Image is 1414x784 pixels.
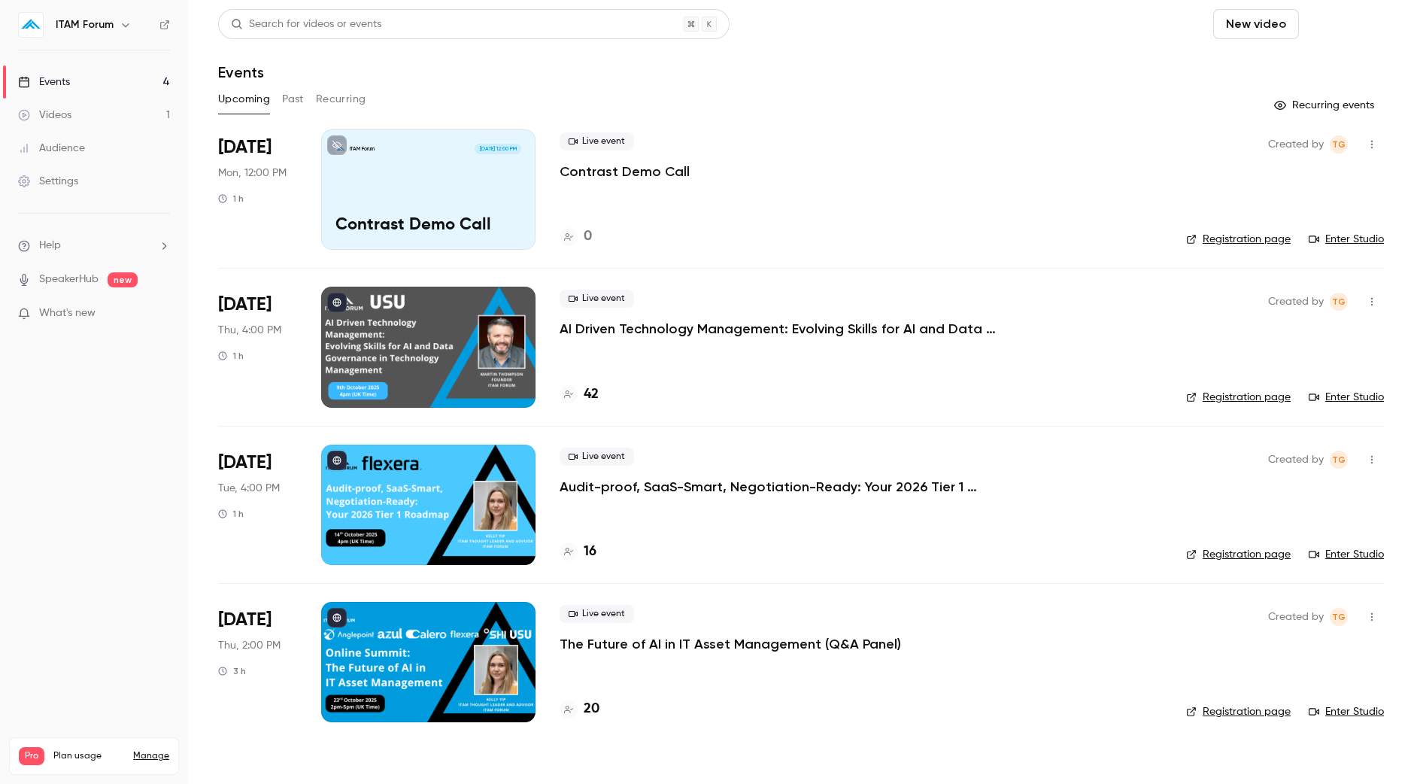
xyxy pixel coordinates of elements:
[1309,704,1384,719] a: Enter Studio
[475,144,520,154] span: [DATE] 12:00 PM
[218,481,280,496] span: Tue, 4:00 PM
[18,108,71,123] div: Videos
[584,384,599,405] h4: 42
[18,74,70,90] div: Events
[1332,451,1346,469] span: TG
[19,13,43,37] img: ITAM Forum
[584,699,599,719] h4: 20
[1268,608,1324,626] span: Created by
[1330,135,1348,153] span: Tasveer Gola
[1330,451,1348,469] span: Tasveer Gola
[1330,608,1348,626] span: Tasveer Gola
[218,602,297,722] div: Oct 23 Thu, 2:00 PM (Europe/London)
[1332,293,1346,311] span: TG
[1186,390,1291,405] a: Registration page
[560,448,634,466] span: Live event
[1268,135,1324,153] span: Created by
[218,608,272,632] span: [DATE]
[152,307,170,321] iframe: Noticeable Trigger
[18,174,78,189] div: Settings
[19,747,44,765] span: Pro
[218,166,287,181] span: Mon, 12:00 PM
[560,384,599,405] a: 42
[218,665,246,677] div: 3 h
[18,238,170,254] li: help-dropdown-opener
[1305,9,1384,39] button: Schedule
[218,445,297,565] div: Oct 14 Tue, 4:00 PM (Europe/London)
[218,63,264,81] h1: Events
[231,17,381,32] div: Search for videos or events
[53,750,124,762] span: Plan usage
[282,87,304,111] button: Past
[584,226,592,247] h4: 0
[39,272,99,287] a: SpeakerHub
[1268,451,1324,469] span: Created by
[316,87,366,111] button: Recurring
[218,638,281,653] span: Thu, 2:00 PM
[560,226,592,247] a: 0
[560,635,901,653] a: The Future of AI in IT Asset Management (Q&A Panel)
[218,193,244,205] div: 1 h
[1186,704,1291,719] a: Registration page
[1332,135,1346,153] span: TG
[1213,9,1299,39] button: New video
[1268,293,1324,311] span: Created by
[560,605,634,623] span: Live event
[1332,608,1346,626] span: TG
[218,350,244,362] div: 1 h
[560,699,599,719] a: 20
[560,163,690,181] a: Contrast Demo Call
[560,320,1011,338] a: AI Driven Technology Management: Evolving Skills for AI and Data Governance in Technology Management
[218,87,270,111] button: Upcoming
[335,216,521,236] p: Contrast Demo Call
[218,293,272,317] span: [DATE]
[218,135,272,160] span: [DATE]
[56,17,114,32] h6: ITAM Forum
[1309,390,1384,405] a: Enter Studio
[218,451,272,475] span: [DATE]
[133,750,169,762] a: Manage
[1186,232,1291,247] a: Registration page
[108,272,138,287] span: new
[1186,547,1291,562] a: Registration page
[1267,93,1384,117] button: Recurring events
[218,508,244,520] div: 1 h
[39,305,96,321] span: What's new
[18,141,85,156] div: Audience
[1309,547,1384,562] a: Enter Studio
[560,542,596,562] a: 16
[560,132,634,150] span: Live event
[350,145,375,153] p: ITAM Forum
[560,290,634,308] span: Live event
[218,323,281,338] span: Thu, 4:00 PM
[39,238,61,254] span: Help
[1330,293,1348,311] span: Tasveer Gola
[1309,232,1384,247] a: Enter Studio
[321,129,536,250] a: Contrast Demo CallITAM Forum[DATE] 12:00 PMContrast Demo Call
[218,129,297,250] div: Oct 6 Mon, 12:00 PM (Europe/London)
[560,478,1011,496] a: Audit-proof, SaaS-Smart, Negotiation-Ready: Your 2026 Tier 1 Roadmap
[218,287,297,407] div: Oct 9 Thu, 4:00 PM (Europe/London)
[584,542,596,562] h4: 16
